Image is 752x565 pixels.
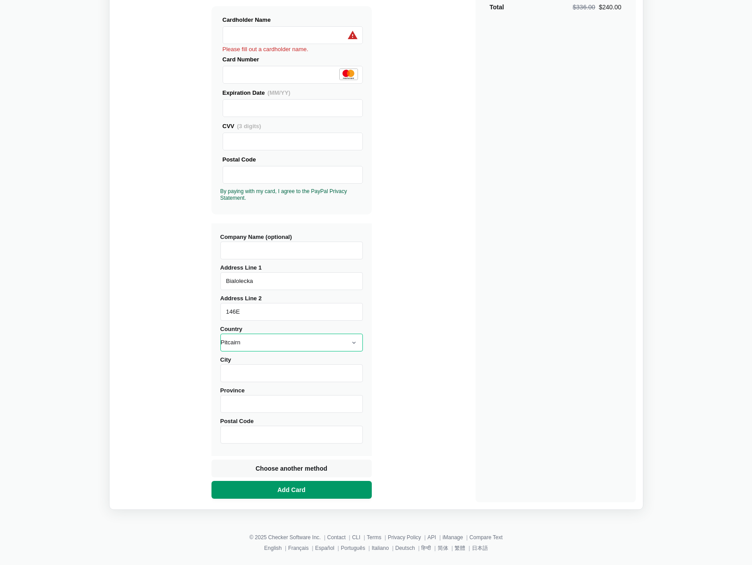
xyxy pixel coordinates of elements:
iframe: Secure Credit Card Frame - Expiration Date [227,100,359,117]
select: Country [220,334,363,351]
div: Expiration Date [223,88,363,97]
a: By paying with my card, I agree to the PayPal Privacy Statement. [220,188,347,201]
a: Terms [367,534,382,541]
span: (3 digits) [237,123,261,129]
a: CLI [352,534,361,541]
label: Company Name (optional) [220,234,363,259]
div: CVV [223,121,363,131]
label: Country [220,326,363,351]
input: Postal Code [220,426,363,444]
strong: Total [490,4,504,11]
div: Please fill out a cardholder name. [223,45,363,53]
a: iManage [443,534,463,541]
a: API [427,534,436,541]
iframe: Secure Credit Card Frame - Cardholder Name [227,27,359,44]
label: Province [220,387,363,413]
input: City [220,364,363,382]
button: Add Card [211,481,372,499]
a: 繁體 [455,545,465,551]
a: Português [341,545,365,551]
div: Postal Code [223,155,363,164]
div: Card Number [223,55,363,64]
a: Français [288,545,309,551]
a: Deutsch [395,545,415,551]
div: $240.00 [573,3,621,12]
a: Español [315,545,334,551]
input: Province [220,395,363,413]
li: © 2025 Checker Software Inc. [249,533,327,542]
label: Address Line 1 [220,264,363,290]
span: (MM/YY) [268,89,290,96]
a: 日本語 [472,545,488,551]
div: Cardholder Name [223,15,363,24]
button: Choose another method [211,460,372,477]
a: Privacy Policy [388,534,421,541]
input: Address Line 2 [220,303,363,321]
a: Italiano [372,545,389,551]
input: Address Line 1 [220,272,363,290]
label: Postal Code [220,418,363,444]
span: Add Card [276,485,307,494]
a: Compare Text [469,534,502,541]
iframe: Secure Credit Card Frame - Postal Code [227,166,359,183]
a: English [264,545,281,551]
label: Address Line 2 [220,295,363,321]
span: Choose another method [254,464,329,473]
span: $336.00 [573,4,595,11]
iframe: Secure Credit Card Frame - CVV [227,133,359,150]
a: Contact [327,534,346,541]
a: 简体 [438,545,448,551]
input: Company Name (optional) [220,242,363,259]
a: हिन्दी [421,545,431,551]
label: City [220,356,363,382]
iframe: Secure Credit Card Frame - Credit Card Number [227,66,359,83]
